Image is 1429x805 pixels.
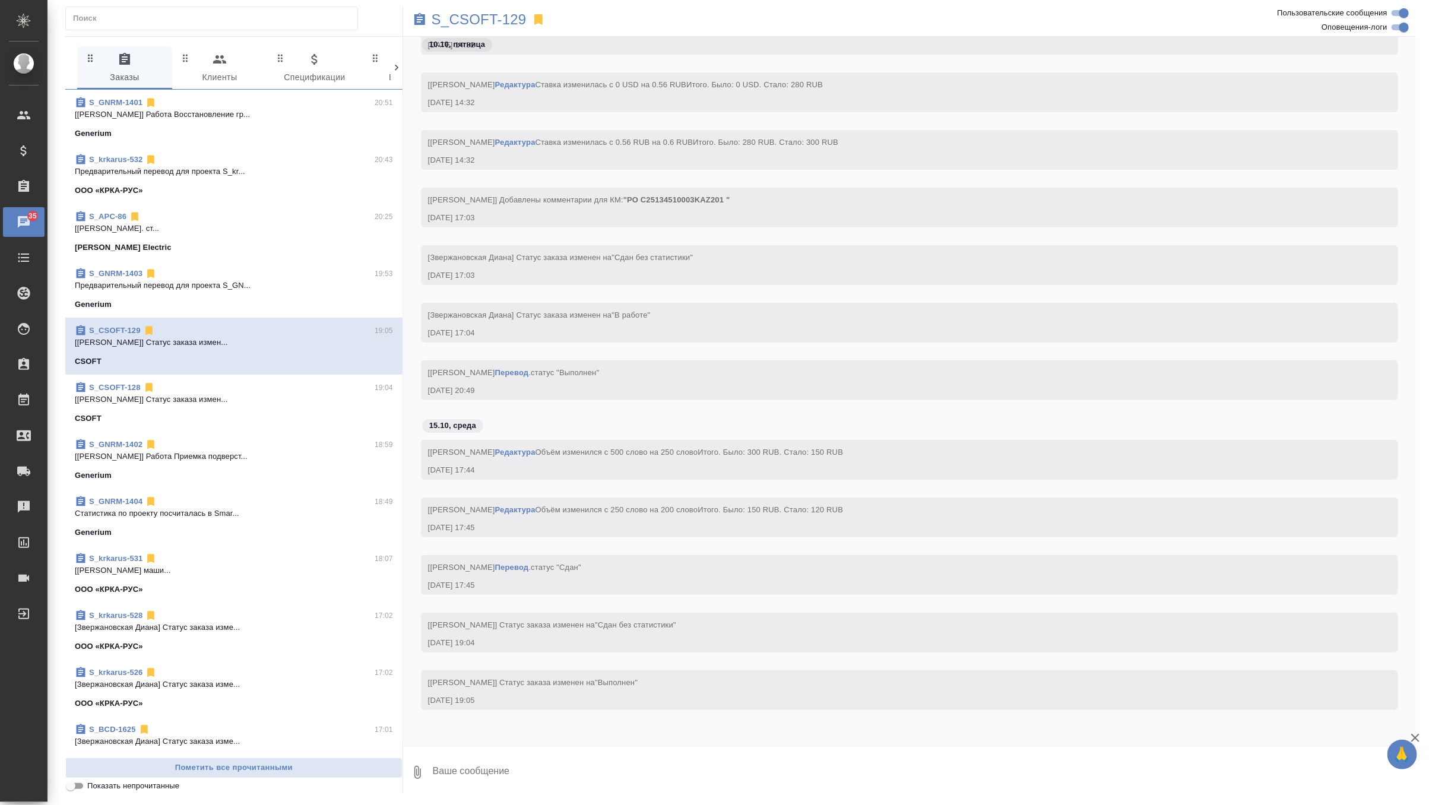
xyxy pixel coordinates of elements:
div: S_APC-8620:25[[PERSON_NAME]. ст...[PERSON_NAME] Electric [65,204,403,261]
div: S_CSOFT-12819:04[[PERSON_NAME]] Статус заказа измен...CSOFT [65,375,403,432]
a: Редактура [495,505,536,514]
span: Клиенты [179,52,260,85]
span: "Сдан без статистики" [611,253,693,262]
svg: Отписаться [145,268,157,280]
div: [DATE] 17:03 [428,212,1357,224]
p: 17:02 [375,667,393,679]
p: ООО «КРКА-РУС» [75,641,143,652]
a: S_GNRM-1401 [89,98,142,107]
a: Редактура [495,80,536,89]
svg: Зажми и перетащи, чтобы поменять порядок вкладок [85,52,96,64]
svg: Отписаться [145,439,157,451]
p: [[PERSON_NAME]. ст... [75,223,393,234]
p: 20:25 [375,211,393,223]
div: [DATE] 19:04 [428,637,1357,649]
div: [DATE] 17:44 [428,464,1357,476]
a: S_GNRM-1402 [89,440,142,449]
span: [[PERSON_NAME] . [428,563,581,572]
svg: Отписаться [143,325,155,337]
p: 19:53 [375,268,393,280]
span: Заказы [84,52,165,85]
p: [[PERSON_NAME] маши... [75,565,393,576]
p: 20:43 [375,154,393,166]
span: Итого. Было: 150 RUB. Стало: 120 RUB [698,505,843,514]
svg: Отписаться [129,211,141,223]
p: Предварительный перевод для проекта S_kr... [75,166,393,178]
svg: Отписаться [143,382,155,394]
a: Редактура [495,138,536,147]
div: [DATE] 14:32 [428,97,1357,109]
p: ООО «КРКА-РУС» [75,698,143,709]
p: CSOFT [75,356,102,367]
p: [Звержановская Диана] Статус заказа изме... [75,622,393,633]
p: Generium [75,299,112,310]
span: "Сдан без статистики" [595,620,676,629]
p: [[PERSON_NAME]] Статус заказа измен... [75,394,393,405]
p: [[PERSON_NAME]] Работа Приемка подверст... [75,451,393,462]
p: [[PERSON_NAME]] Статус заказа измен... [75,337,393,348]
span: статус "Сдан" [531,563,581,572]
div: S_GNRM-140418:49Cтатистика по проекту посчиталась в Smar...Generium [65,489,403,546]
p: ООО «КРКА-РУС» [75,584,143,595]
div: S_GNRM-140319:53Предварительный перевод для проекта S_GN...Generium [65,261,403,318]
div: [DATE] 14:32 [428,154,1357,166]
svg: Зажми и перетащи, чтобы поменять порядок вкладок [275,52,286,64]
a: Редактура [495,448,536,457]
p: Cтатистика по проекту посчиталась в Smar... [75,508,393,519]
p: 18:59 [375,439,393,451]
span: 🙏 [1392,742,1412,767]
span: Итого. Было: 0 USD. Стало: 280 RUB [686,80,823,89]
a: S_krkarus-532 [89,155,142,164]
span: [[PERSON_NAME]] Статус заказа изменен на [428,678,638,687]
svg: Отписаться [145,553,157,565]
span: статус "Выполнен" [531,368,599,377]
span: Итого. Было: 280 RUB. Стало: 300 RUB [693,138,838,147]
p: Generium [75,128,112,140]
div: [DATE] 17:04 [428,327,1357,339]
a: S_krkarus-528 [89,611,142,620]
a: Перевод [495,563,529,572]
div: [DATE] 17:45 [428,579,1357,591]
div: [DATE] 19:05 [428,695,1357,706]
p: 19:04 [375,382,393,394]
span: [Звержановская Диана] Статус заказа изменен на [428,253,693,262]
a: Перевод [495,368,529,377]
p: 18:49 [375,496,393,508]
a: 35 [3,207,45,237]
p: 17:02 [375,610,393,622]
svg: Зажми и перетащи, чтобы поменять порядок вкладок [370,52,381,64]
span: Пользовательские сообщения [1277,7,1387,19]
p: Generium [75,527,112,538]
svg: Отписаться [145,496,157,508]
a: S_krkarus-531 [89,554,142,563]
svg: Отписаться [145,97,157,109]
span: Итого. Было: 300 RUB. Стало: 150 RUB [698,448,843,457]
span: "РО C25134510003KAZ201 " [623,195,730,204]
a: S_GNRM-1403 [89,269,142,278]
span: [[PERSON_NAME] . [428,368,600,377]
a: S_CSOFT-129 [432,14,527,26]
p: [Звержановская Диана] Статус заказа изме... [75,736,393,747]
p: ООО «КРКА-РУС» [75,185,143,197]
p: CSOFT [75,413,102,424]
div: S_GNRM-140218:59[[PERSON_NAME]] Работа Приемка подверст...Generium [65,432,403,489]
span: [[PERSON_NAME] Объём изменился с 250 слово на 200 слово [428,505,844,514]
p: 15.10, среда [429,420,476,432]
p: 18:07 [375,553,393,565]
a: S_GNRM-1404 [89,497,142,506]
p: Generium [75,470,112,481]
p: 19:05 [375,325,393,337]
span: [[PERSON_NAME] Ставка изменилась с 0.56 RUB на 0.6 RUB [428,138,838,147]
div: S_krkarus-53118:07[[PERSON_NAME] маши...ООО «КРКА-РУС» [65,546,403,603]
p: Предварительный перевод для проекта S_GN... [75,280,393,291]
div: S_BCD-162517:01[Звержановская Диана] Статус заказа изме...BIOCAD [65,717,403,774]
div: S_CSOFT-12919:05[[PERSON_NAME]] Статус заказа измен...CSOFT [65,318,403,375]
span: Входящие [369,52,450,85]
input: Поиск [73,10,357,27]
div: [DATE] 17:03 [428,270,1357,281]
svg: Отписаться [145,667,157,679]
div: S_krkarus-53220:43Предварительный перевод для проекта S_kr...ООО «КРКА-РУС» [65,147,403,204]
span: Показать непрочитанные [87,780,179,792]
span: 35 [21,210,44,222]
